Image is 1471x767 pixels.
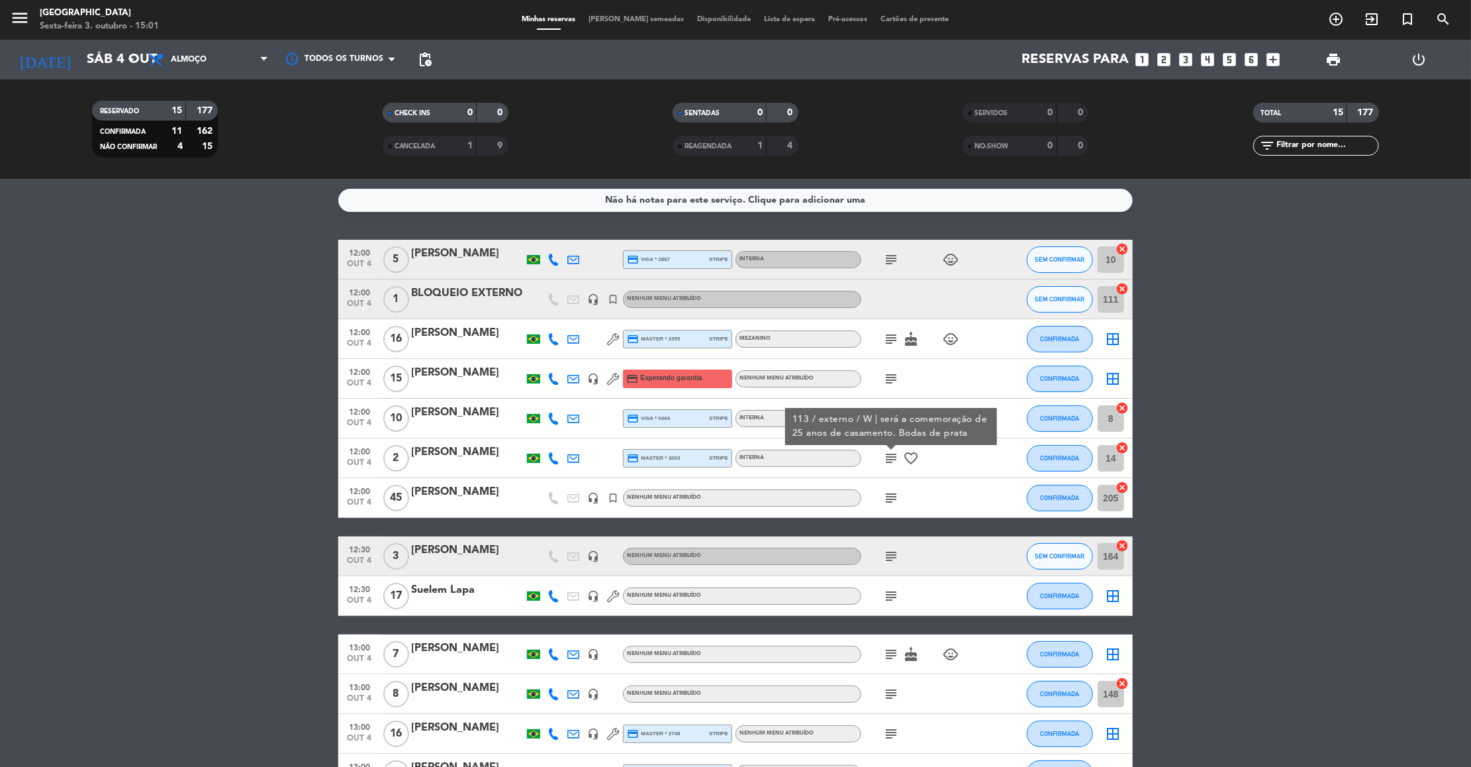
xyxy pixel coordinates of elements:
i: subject [883,588,899,604]
span: pending_actions [417,52,433,68]
span: CONFIRMADA [1041,592,1080,599]
span: Nenhum menu atribuído [627,553,701,558]
i: headset_mic [587,590,599,602]
button: CONFIRMADA [1027,485,1093,511]
i: cancel [1115,401,1129,415]
span: RESERVADO [100,108,139,115]
span: Minhas reservas [516,16,583,23]
span: CONFIRMADA [1041,730,1080,737]
button: CONFIRMADA [1027,721,1093,747]
i: border_all [1105,331,1121,347]
span: Cartões de presente [875,16,956,23]
i: subject [883,686,899,702]
i: headset_mic [587,648,599,660]
strong: 177 [1357,108,1376,117]
span: SEM CONFIRMAR [1035,295,1085,303]
div: 113 / externo / W | será a comemoração de 25 anos de casamento. Bodas de prata [792,413,990,440]
strong: 1 [467,141,473,150]
span: 12:30 [343,541,376,556]
i: headset_mic [587,373,599,385]
span: 12:00 [343,284,376,299]
span: out 4 [343,596,376,611]
span: Almoço [171,55,207,64]
i: child_care [943,331,959,347]
div: [PERSON_NAME] [411,719,524,737]
i: subject [883,726,899,742]
i: looks_3 [1178,51,1195,68]
span: CONFIRMADA [1041,375,1080,382]
span: 15 [383,366,409,392]
div: [GEOGRAPHIC_DATA] [40,7,159,20]
span: 16 [383,721,409,747]
span: 17 [383,583,409,609]
i: cancel [1115,481,1129,494]
div: [PERSON_NAME] [411,680,524,697]
span: 2 [383,445,409,472]
div: Não há notas para este serviço. Clique para adicionar uma [606,193,866,208]
i: cake [903,331,919,347]
span: TOTAL [1261,110,1282,117]
span: CONFIRMADA [1041,335,1080,342]
span: SEM CONFIRMAR [1035,552,1085,560]
span: out 4 [343,260,376,275]
span: stripe [709,255,728,264]
span: Lista de espera [758,16,822,23]
div: [PERSON_NAME] [411,325,524,342]
span: 12:00 [343,244,376,260]
span: print [1326,52,1342,68]
span: Reserva especial [1390,8,1425,30]
span: WALK IN [1354,8,1390,30]
span: stripe [709,414,728,423]
span: 1 [383,286,409,313]
i: child_care [943,646,959,662]
span: Interna [739,455,764,460]
span: Nenhum menu atribuído [739,376,814,381]
strong: 0 [467,108,473,117]
i: headset_mic [587,728,599,740]
span: PESQUISA [1425,8,1461,30]
span: 8 [383,681,409,707]
button: CONFIRMADA [1027,326,1093,352]
strong: 177 [197,106,215,115]
span: 13:00 [343,679,376,694]
i: cancel [1115,539,1129,552]
strong: 4 [788,141,796,150]
i: add_circle_outline [1328,11,1344,27]
span: CONFIRMADA [100,128,146,135]
span: SERVIDOS [974,110,1008,117]
div: [PERSON_NAME] [411,404,524,421]
i: turned_in_not [607,293,619,305]
i: credit_card [627,413,639,425]
button: CONFIRMADA [1027,583,1093,609]
span: out 4 [343,556,376,572]
i: looks_6 [1243,51,1260,68]
span: Interna [739,415,764,421]
span: Mezanino [739,336,771,341]
span: NÃO CONFIRMAR [100,144,157,150]
i: subject [883,490,899,506]
span: CONFIRMADA [1041,650,1080,658]
i: looks_4 [1200,51,1217,68]
i: looks_5 [1221,51,1239,68]
i: cancel [1115,677,1129,690]
i: headset_mic [587,550,599,562]
i: border_all [1105,588,1121,604]
i: headset_mic [587,293,599,305]
span: RESERVAR MESA [1318,8,1354,30]
i: credit_card [627,333,639,345]
strong: 9 [497,141,505,150]
i: turned_in_not [607,492,619,504]
i: cake [903,646,919,662]
i: cancel [1115,441,1129,454]
span: 12:00 [343,443,376,458]
span: out 4 [343,419,376,434]
div: [PERSON_NAME] [411,364,524,382]
span: 12:00 [343,483,376,498]
span: 12:30 [343,581,376,596]
span: out 4 [343,694,376,709]
span: Pré-acessos [822,16,875,23]
span: stripe [709,729,728,738]
span: NO-SHOW [974,143,1008,150]
i: turned_in_not [1400,11,1415,27]
i: border_all [1105,726,1121,742]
